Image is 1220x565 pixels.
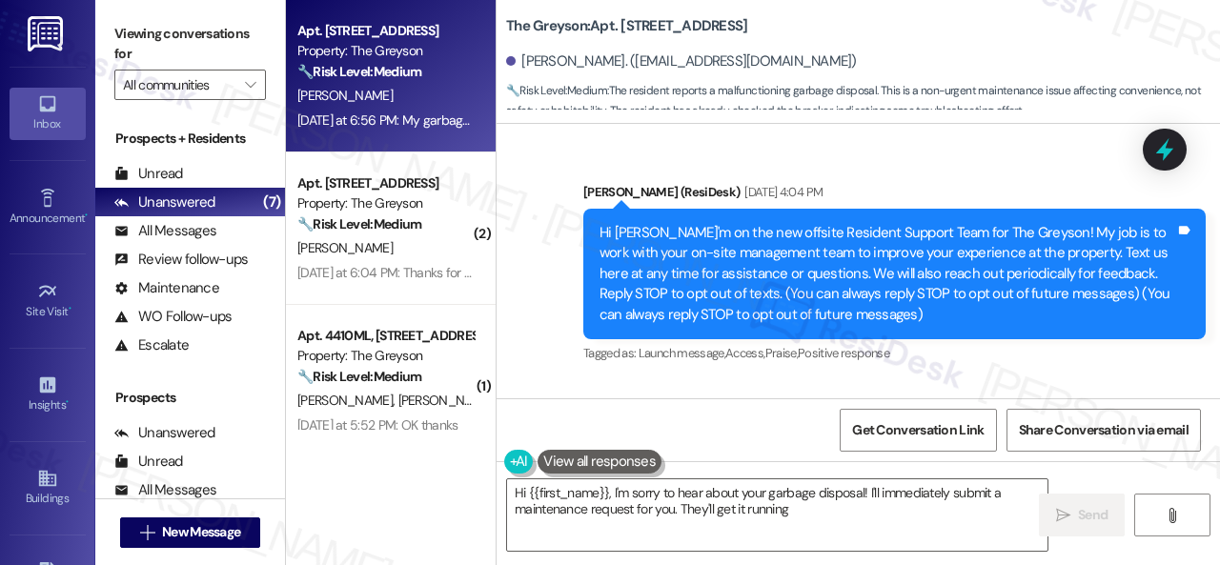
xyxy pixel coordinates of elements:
div: Apt. [STREET_ADDRESS] [297,21,474,41]
span: : The resident reports a malfunctioning garbage disposal. This is a non-urgent maintenance issue ... [506,81,1220,122]
div: Unread [114,452,183,472]
strong: 🔧 Risk Level: Medium [297,368,421,385]
div: Property: The Greyson [297,346,474,366]
input: All communities [123,70,235,100]
div: [DATE] at 6:56 PM: My garbage disposal isn't running. I checked the breaker and it's fine. [297,111,778,129]
div: Hi [PERSON_NAME]'m on the new offsite Resident Support Team for The Greyson! My job is to work wi... [600,223,1175,325]
div: Unanswered [114,192,215,212]
span: Positive response [798,345,889,361]
a: Insights • [10,369,86,420]
button: Share Conversation via email [1006,409,1201,452]
span: • [66,395,69,409]
div: Escalate [114,335,189,355]
div: [DATE] at 5:52 PM: OK thanks [297,416,457,434]
span: Launch message , [639,345,725,361]
label: Viewing conversations for [114,19,266,70]
i:  [140,525,154,540]
a: Inbox [10,88,86,139]
div: (7) [258,188,285,217]
strong: 🔧 Risk Level: Medium [506,83,607,98]
i:  [1165,508,1179,523]
a: Site Visit • [10,275,86,327]
div: Property: The Greyson [297,193,474,213]
strong: 🔧 Risk Level: Medium [297,215,421,232]
div: All Messages [114,221,216,241]
span: Get Conversation Link [852,420,984,440]
span: [PERSON_NAME] [297,392,398,409]
div: Prospects [95,388,285,408]
div: [PERSON_NAME]. ([EMAIL_ADDRESS][DOMAIN_NAME]) [506,51,857,71]
div: Prospects + Residents [95,129,285,149]
span: Send [1078,505,1108,525]
div: [DATE] 4:04 PM [740,182,823,202]
span: New Message [162,522,240,542]
div: Apt. 4410ML, [STREET_ADDRESS] [297,326,474,346]
textarea: Hi {{first_name}}, I'm sorry to hear about your garbage disposal! I'll immediately submit a maint... [507,479,1047,551]
button: New Message [120,517,261,548]
div: Review follow-ups [114,250,248,270]
span: Praise , [765,345,798,361]
div: All Messages [114,480,216,500]
span: [PERSON_NAME] [297,87,393,104]
div: Maintenance [114,278,219,298]
div: Unanswered [114,423,215,443]
div: Property: The Greyson [297,41,474,61]
div: [PERSON_NAME] (ResiDesk) [583,182,1206,209]
span: [PERSON_NAME] [398,392,494,409]
div: [DATE] at 6:04 PM: Thanks for replying quickly and trying to help. [297,264,654,281]
b: The Greyson: Apt. [STREET_ADDRESS] [506,16,747,36]
img: ResiDesk Logo [28,16,67,51]
span: Share Conversation via email [1019,420,1189,440]
span: • [85,209,88,222]
a: Buildings [10,462,86,514]
span: Access , [725,345,764,361]
div: Tagged as: [583,339,1206,367]
div: Unread [114,164,183,184]
button: Get Conversation Link [840,409,996,452]
div: WO Follow-ups [114,307,232,327]
i:  [1056,508,1070,523]
strong: 🔧 Risk Level: Medium [297,63,421,80]
span: • [69,302,71,315]
div: Apt. [STREET_ADDRESS] [297,173,474,193]
button: Send [1039,494,1125,536]
i:  [245,77,255,92]
span: [PERSON_NAME] [297,239,393,256]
